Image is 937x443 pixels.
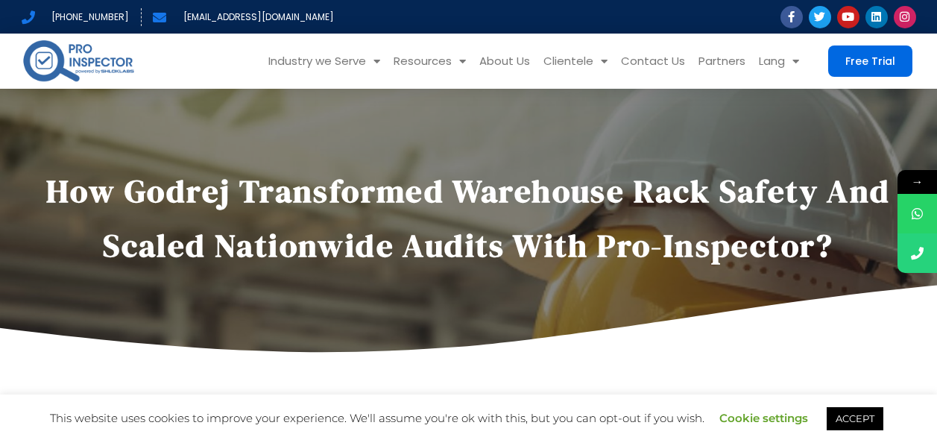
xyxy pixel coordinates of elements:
h1: How Godrej Transformed Warehouse Rack Safety and Scaled Nationwide Audits with Pro-Inspector? [29,163,909,272]
a: Resources [387,34,473,89]
span: Free Trial [845,56,895,66]
a: Cookie settings [719,411,808,425]
span: This website uses cookies to improve your experience. We'll assume you're ok with this, but you c... [50,411,887,425]
a: Clientele [537,34,614,89]
a: Partners [692,34,752,89]
a: [EMAIL_ADDRESS][DOMAIN_NAME] [153,8,334,26]
a: Lang [752,34,806,89]
a: ACCEPT [827,407,883,430]
span: [EMAIL_ADDRESS][DOMAIN_NAME] [180,8,334,26]
img: pro-inspector-logo [22,37,136,84]
a: Contact Us [614,34,692,89]
a: Industry we Serve [262,34,387,89]
nav: Menu [159,34,806,89]
span: → [897,170,937,194]
a: Free Trial [828,45,912,77]
a: About Us [473,34,537,89]
span: [PHONE_NUMBER] [48,8,129,26]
